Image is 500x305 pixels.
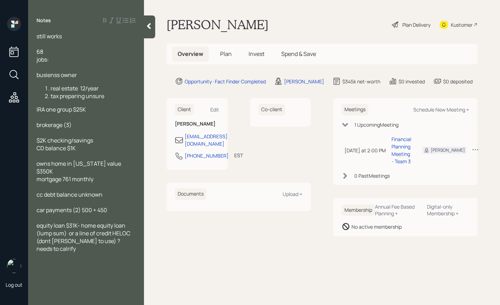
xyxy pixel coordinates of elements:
[284,78,324,85] div: [PERSON_NAME]
[37,121,72,129] span: brokerage (3)
[443,78,473,85] div: $0 deposited
[342,204,375,216] h6: Membership
[399,78,425,85] div: $0 invested
[342,78,380,85] div: $345k net-worth
[258,104,285,115] h6: Co-client
[451,21,473,28] div: Kustomer
[185,133,228,147] div: [EMAIL_ADDRESS][DOMAIN_NAME]
[431,147,465,153] div: [PERSON_NAME]
[175,121,219,127] h6: [PERSON_NAME]
[375,203,421,217] div: Annual Fee Based Planning +
[351,223,402,230] div: No active membership
[234,152,243,159] div: EST
[210,106,219,113] div: Edit
[283,191,302,197] div: Upload +
[7,259,21,273] img: aleksandra-headshot.png
[281,50,316,58] span: Spend & Save
[354,172,390,179] div: 0 Past Meeting s
[344,147,386,154] div: [DATE] at 2:00 PM
[427,203,469,217] div: Digital-only Membership +
[37,160,122,183] span: owns home in [US_STATE] value $350K mortgage 761 monthly
[166,17,269,32] h1: [PERSON_NAME]
[175,188,206,200] h6: Documents
[37,32,62,40] span: still works
[37,48,49,63] span: 68 jobs:
[51,92,104,100] span: tax preparing unsure
[354,121,399,128] div: 1 Upcoming Meeting
[37,17,51,24] label: Notes
[185,152,229,159] div: [PHONE_NUMBER]
[413,106,469,113] div: Schedule New Meeting +
[37,106,86,113] span: IRA one group $25K
[37,206,107,214] span: car payments (2) 500 + 450
[178,50,203,58] span: Overview
[37,71,77,79] span: busienss owner
[6,281,22,288] div: Log out
[51,84,99,92] span: real estate 12/year
[37,136,93,152] span: $2K checking/savings CD balance $1K
[175,104,194,115] h6: Client
[342,104,368,115] h6: Meetings
[220,50,232,58] span: Plan
[37,191,103,198] span: cc debt balance unknown
[392,135,411,165] div: Financial Planning Meeting - Team 3
[185,78,266,85] div: Opportunity · Fact Finder Completed
[402,21,430,28] div: Plan Delivery
[249,50,264,58] span: Invest
[37,222,131,253] span: equity loan $31K- home equity loan (lump sum) or a line of credit HELOC (dont [PERSON_NAME] to us...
